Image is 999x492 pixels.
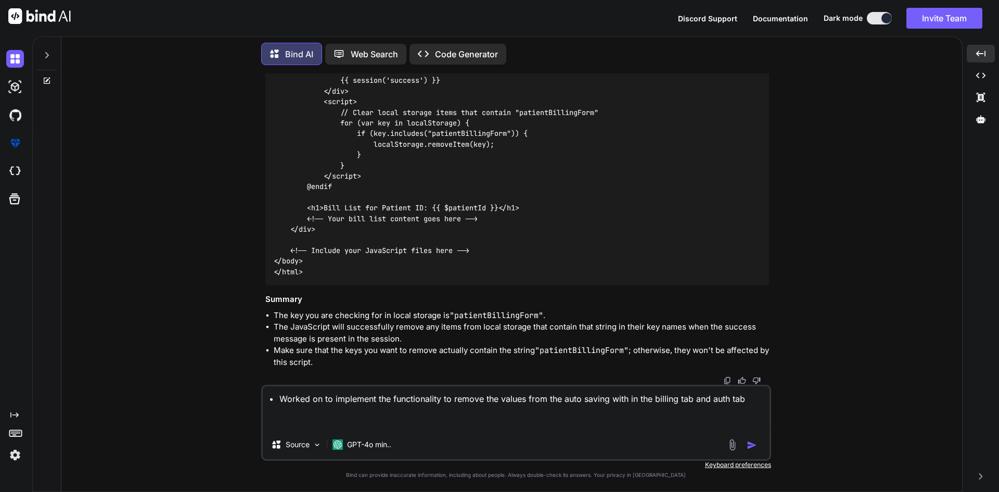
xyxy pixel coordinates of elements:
[347,439,391,450] p: GPT-4o min..
[824,13,863,23] span: Dark mode
[332,439,343,450] img: GPT-4o mini
[6,162,24,180] img: cloudideIcon
[261,471,771,479] p: Bind can provide inaccurate information, including about people. Always double-check its answers....
[8,8,71,24] img: Bind AI
[450,310,543,321] code: "patientBillingForm"
[678,13,737,24] button: Discord Support
[6,50,24,68] img: darkChat
[726,439,738,451] img: attachment
[274,321,769,345] li: The JavaScript will successfully remove any items from local storage that contain that string in ...
[747,440,757,450] img: icon
[678,14,737,23] span: Discord Support
[274,310,769,322] li: The key you are checking for in local storage is .
[6,78,24,96] img: darkAi-studio
[265,294,769,306] h3: Summary
[6,134,24,152] img: premium
[285,48,313,60] p: Bind AI
[6,106,24,124] img: githubDark
[535,345,629,356] code: "patientBillingForm"
[752,376,761,385] img: dislike
[261,461,771,469] p: Keyboard preferences
[263,386,770,430] textarea: • Worked on to implement the functionality to remove the values from the auto saving with in the ...
[351,48,398,60] p: Web Search
[906,8,982,29] button: Invite Team
[274,345,769,368] li: Make sure that the keys you want to remove actually contain the string ; otherwise, they won't be...
[723,376,732,385] img: copy
[753,13,808,24] button: Documentation
[313,440,322,449] img: Pick Models
[286,439,310,450] p: Source
[6,446,24,464] img: settings
[738,376,746,385] img: like
[753,14,808,23] span: Documentation
[435,48,498,60] p: Code Generator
